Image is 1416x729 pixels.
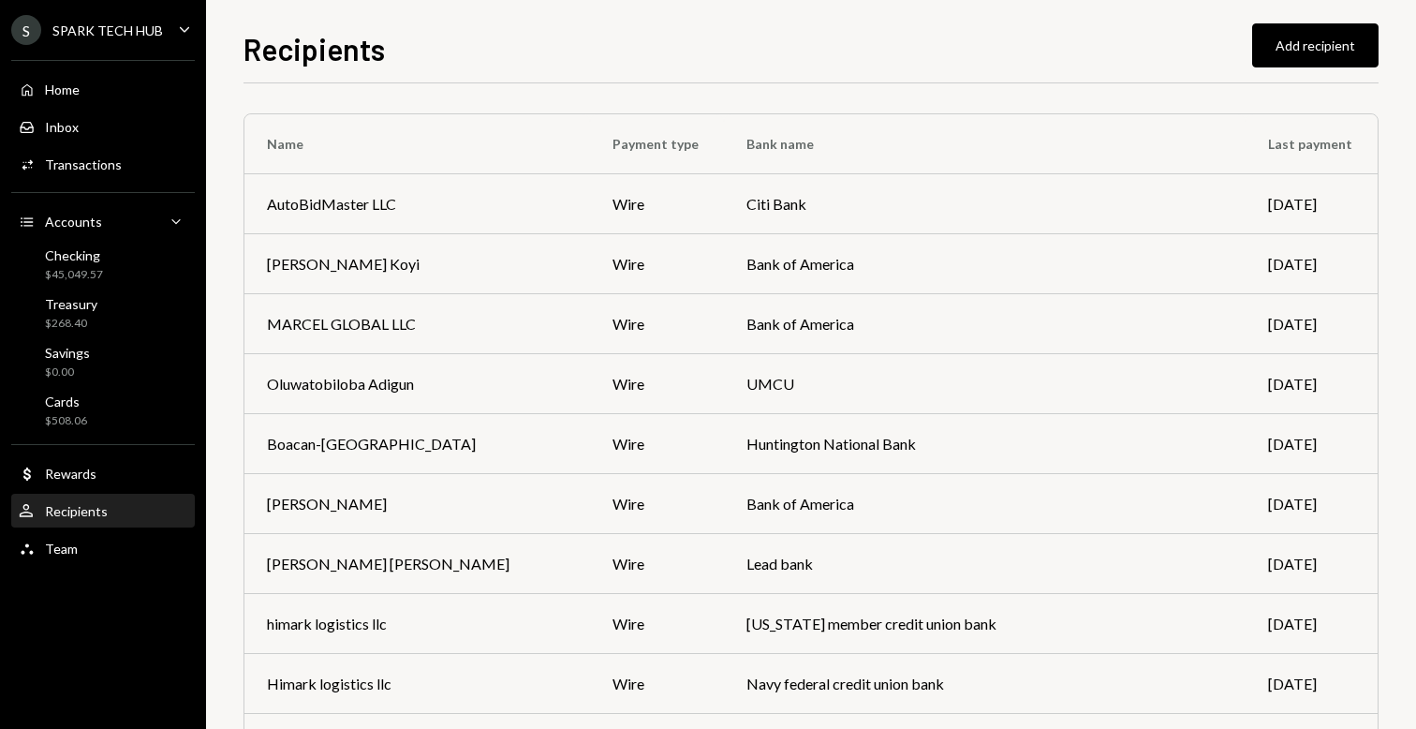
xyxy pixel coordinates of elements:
div: wire [612,193,701,216]
div: Cards [45,394,87,409]
a: Savings$0.00 [11,339,195,384]
div: Accounts [45,214,102,230]
div: wire [612,433,701,455]
div: Recipients [45,503,108,519]
div: Inbox [45,119,79,135]
td: [DATE] [1246,294,1378,354]
div: Oluwatobiloba Adigun [267,373,414,395]
div: [PERSON_NAME] Koyi [267,253,420,275]
div: S [11,15,41,45]
td: Citi Bank [724,174,1246,234]
td: [DATE] [1246,234,1378,294]
div: SPARK TECH HUB [52,22,163,38]
div: Checking [45,247,103,263]
div: wire [612,313,701,335]
td: [DATE] [1246,654,1378,714]
a: Team [11,531,195,565]
div: $268.40 [45,316,97,332]
td: [DATE] [1246,414,1378,474]
th: Payment type [590,114,724,174]
a: Treasury$268.40 [11,290,195,335]
div: Himark logistics llc [267,673,391,695]
div: MARCEL GLOBAL LLC [267,313,416,335]
th: Bank name [724,114,1246,174]
div: Transactions [45,156,122,172]
td: [DATE] [1246,594,1378,654]
td: Bank of America [724,294,1246,354]
td: Lead bank [724,534,1246,594]
button: Add recipient [1252,23,1379,67]
td: UMCU [724,354,1246,414]
th: Name [244,114,590,174]
div: Boacan-[GEOGRAPHIC_DATA] [267,433,476,455]
div: himark logistics llc [267,613,387,635]
a: Recipients [11,494,195,528]
td: Navy federal credit union bank [724,654,1246,714]
a: Checking$45,049.57 [11,242,195,287]
div: wire [612,613,701,635]
div: $45,049.57 [45,267,103,283]
div: AutoBidMaster LLC [267,193,396,216]
a: Inbox [11,110,195,143]
div: wire [612,553,701,575]
div: Savings [45,345,90,361]
td: [DATE] [1246,474,1378,534]
a: Home [11,72,195,106]
div: $508.06 [45,413,87,429]
td: Bank of America [724,234,1246,294]
td: [US_STATE] member credit union bank [724,594,1246,654]
div: wire [612,493,701,515]
td: [DATE] [1246,174,1378,234]
div: Team [45,541,78,557]
a: Rewards [11,456,195,490]
div: Treasury [45,296,97,312]
div: wire [612,373,701,395]
a: Cards$508.06 [11,388,195,433]
div: Home [45,82,80,97]
td: [DATE] [1246,534,1378,594]
a: Transactions [11,147,195,181]
div: wire [612,673,701,695]
h1: Recipients [243,30,385,67]
th: Last payment [1246,114,1378,174]
div: [PERSON_NAME] [267,493,387,515]
div: wire [612,253,701,275]
a: Accounts [11,204,195,238]
td: Bank of America [724,474,1246,534]
td: [DATE] [1246,354,1378,414]
div: [PERSON_NAME] [PERSON_NAME] [267,553,509,575]
td: Huntington National Bank [724,414,1246,474]
div: $0.00 [45,364,90,380]
div: Rewards [45,466,96,482]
